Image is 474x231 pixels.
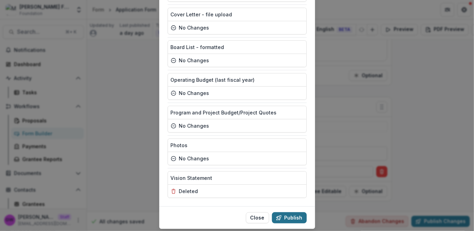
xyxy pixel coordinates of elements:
[171,142,188,149] p: Photos
[179,188,198,195] p: deleted
[179,57,209,64] p: no changes
[272,212,307,223] button: Publish
[171,174,212,182] p: Vision Statement
[179,89,209,97] p: no changes
[171,76,255,83] p: Operating Budget (last fiscal year)
[171,109,277,116] p: Program and Project Budget/Project Quotes
[179,122,209,129] p: no changes
[171,43,224,51] p: Board List - formatted
[179,155,209,162] p: no changes
[171,11,232,18] p: Cover Letter - file upload
[246,212,269,223] button: Close
[179,24,209,31] p: no changes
